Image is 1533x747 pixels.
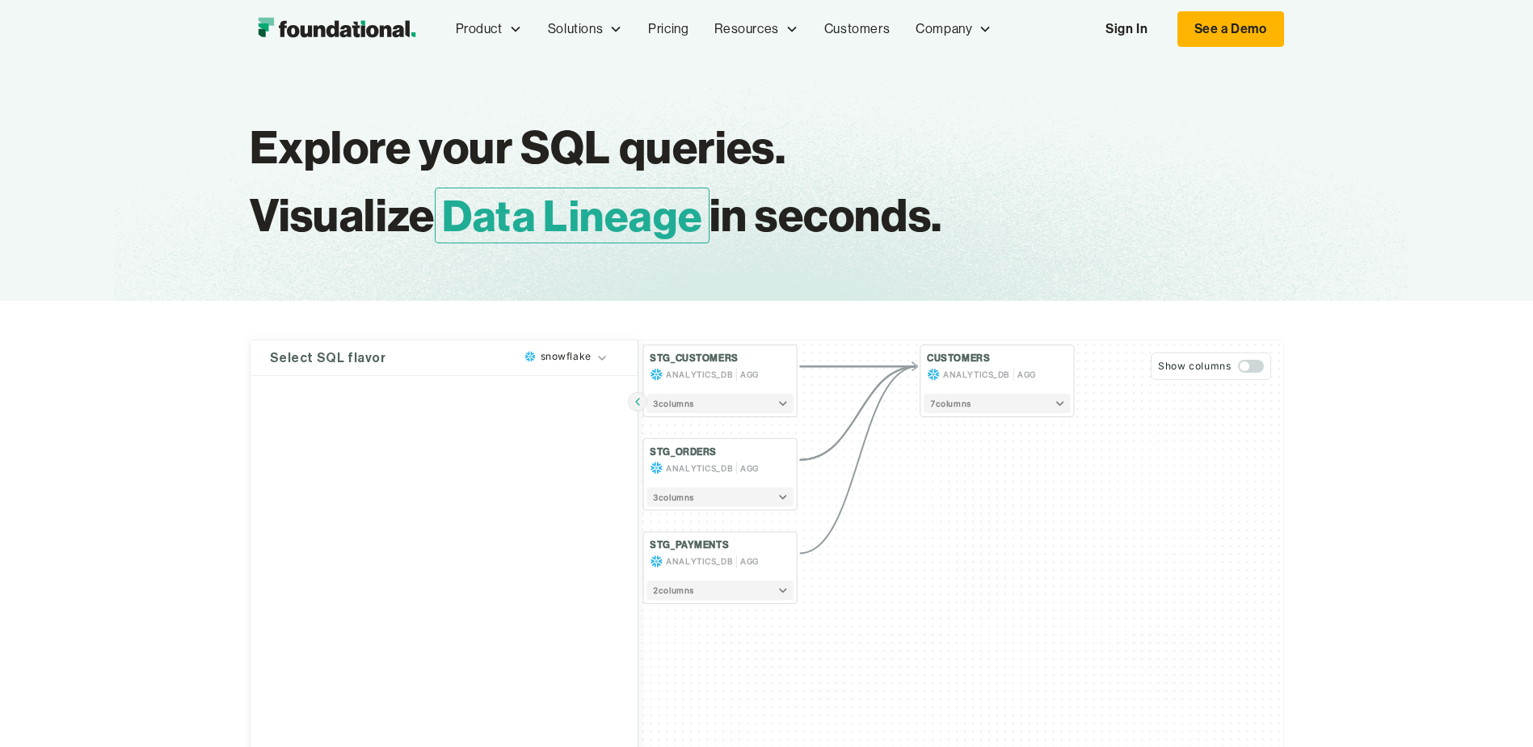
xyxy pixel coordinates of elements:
div: Resources [714,19,778,40]
span: 3 column s [653,491,694,504]
a: Customers [811,2,903,56]
button: STG_PAYMENTSANALYTICS_DBAGG [650,538,790,568]
span: 7 column s [930,397,971,410]
div: Company [903,2,1004,56]
span: AGG [740,555,759,568]
a: home [250,13,423,45]
h4: STG_PAYMENTS [650,538,729,551]
h1: Explore your SQL queries. Visualize in seconds. [250,113,1134,249]
div: Solutions [535,2,635,56]
span: AGG [740,368,759,381]
span: Data Lineage [435,188,710,243]
button: STG_CUSTOMERSANALYTICS_DBAGG [650,352,790,381]
div: Company [916,19,972,40]
span: ANALYTICS_DB [666,462,733,475]
h4: Select SQL flavor [270,353,386,363]
div: Resources [701,2,811,56]
a: Sign In [1089,12,1164,46]
a: Pricing [635,2,701,56]
div: Product [443,2,535,56]
div: Product [456,19,503,40]
g: Edge from d91d737cb9fbe058b277ce7095e2c624 to e6dff7ebaf40253a98a981811306d210 [799,366,917,460]
h4: STG_CUSTOMERS [650,352,738,365]
div: Solutions [548,19,603,40]
span: AGG [740,462,759,475]
a: See a Demo [1177,11,1284,47]
img: Foundational Logo [250,13,423,45]
h4: STG_ORDERS [650,445,717,458]
span: AGG [1017,368,1036,381]
button: CUSTOMERSANALYTICS_DBAGG [927,352,1067,381]
span: 2 column s [653,584,694,597]
span: 3 column s [653,397,694,410]
button: Hide SQL query editor [628,392,647,411]
h4: CUSTOMERS [927,352,990,365]
button: STG_ORDERSANALYTICS_DBAGG [650,445,790,475]
button: Show columns [1151,352,1270,380]
g: Edge from fdd6007a342b5e7caef20c36dbcc25c6 to e6dff7ebaf40253a98a981811306d210 [799,366,917,553]
span: ANALYTICS_DB [666,555,733,568]
span: ANALYTICS_DB [666,368,733,381]
span: ANALYTICS_DB [943,368,1010,381]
